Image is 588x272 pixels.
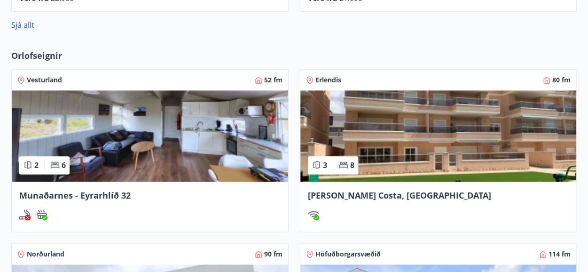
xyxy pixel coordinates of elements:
span: 6 [62,160,66,170]
span: Erlendis [315,75,341,85]
img: h89QDIuHlAdpqTriuIvuEWkTH976fOgBEOOeu1mi.svg [36,209,47,220]
div: Þráðlaust net [308,209,319,220]
div: Reykingar / Vape [19,209,31,220]
span: Munaðarnes - Eyrarhlíð 32 [19,190,131,201]
span: 80 fm [552,75,571,85]
span: 114 fm [549,249,571,259]
img: QNIUl6Cv9L9rHgMXwuzGLuiJOj7RKqxk9mBFPqjq.svg [19,209,31,220]
span: 90 fm [264,249,282,259]
span: 3 [323,160,327,170]
span: 52 fm [264,75,282,85]
img: Paella dish [12,90,288,182]
span: Norðurland [27,249,64,259]
a: Sjá allt [11,20,34,30]
span: Vesturland [27,75,62,85]
span: 2 [34,160,39,170]
span: Höfuðborgarsvæðið [315,249,381,259]
img: Paella dish [300,90,577,182]
span: [PERSON_NAME] Costa, [GEOGRAPHIC_DATA] [308,190,491,201]
span: Orlofseignir [11,49,62,62]
img: HJRyFFsYp6qjeUYhR4dAD8CaCEsnIFYZ05miwXoh.svg [308,209,319,220]
div: Heitur pottur [36,209,47,220]
span: 8 [350,160,354,170]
